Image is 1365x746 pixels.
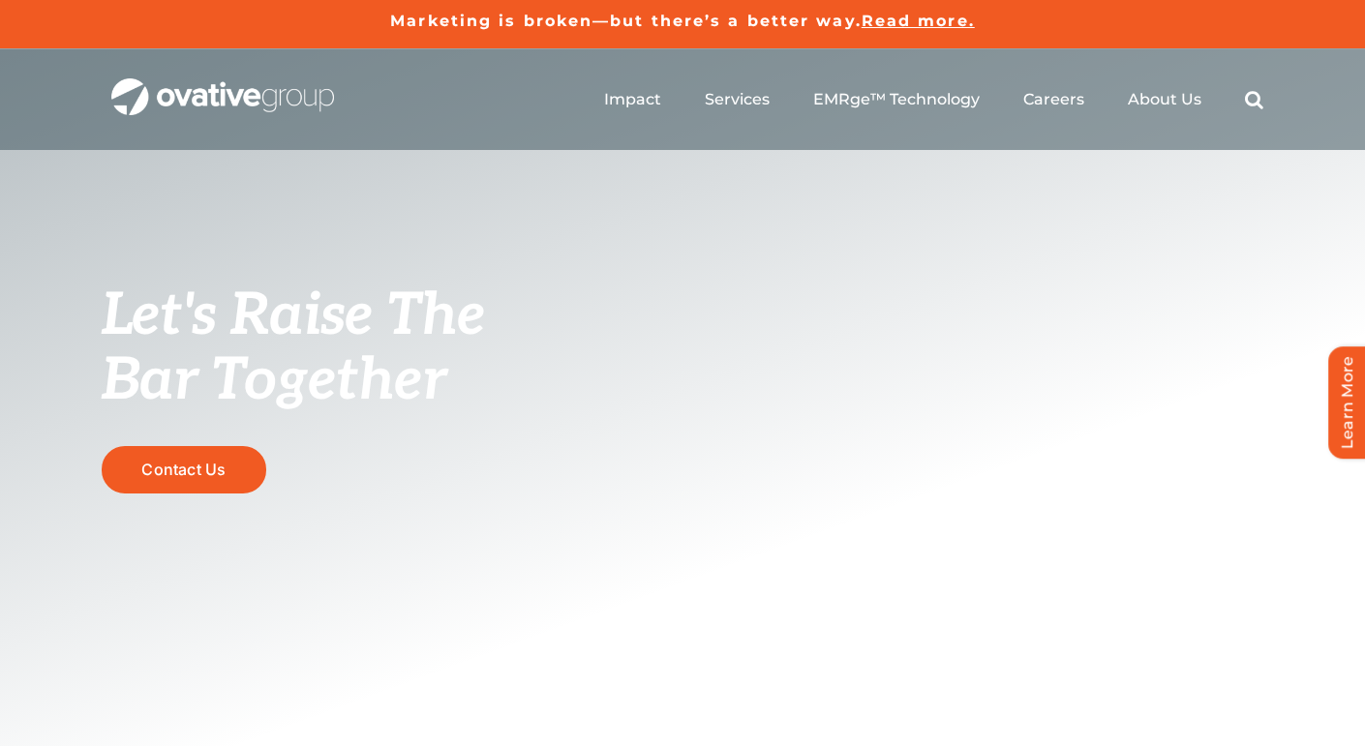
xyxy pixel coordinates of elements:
span: Contact Us [141,461,226,479]
a: Read more. [862,12,975,30]
nav: Menu [604,69,1263,131]
a: Impact [604,90,661,109]
a: EMRge™ Technology [813,90,980,109]
a: About Us [1128,90,1201,109]
a: Services [705,90,770,109]
span: Let's Raise The [102,282,486,351]
span: Bar Together [102,346,446,416]
a: OG_Full_horizontal_WHT [111,76,334,95]
a: Contact Us [102,446,266,493]
a: Careers [1023,90,1084,109]
a: Search [1245,90,1263,109]
a: Marketing is broken—but there’s a better way. [390,12,862,30]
